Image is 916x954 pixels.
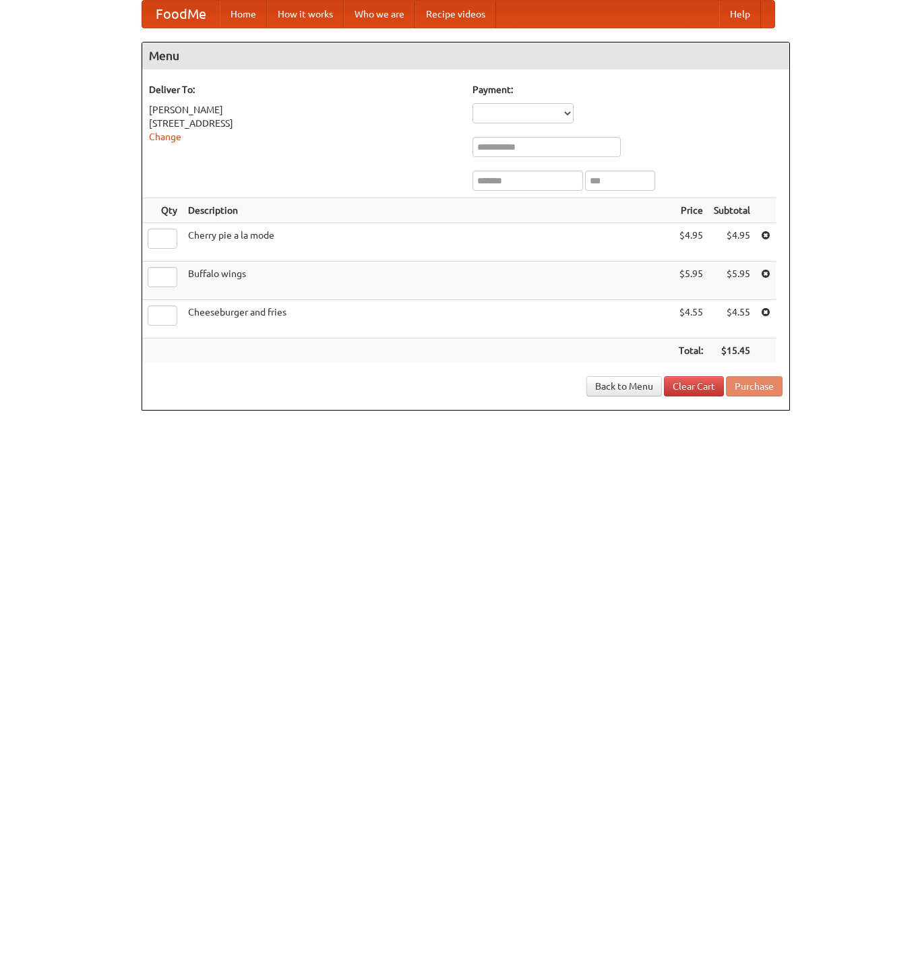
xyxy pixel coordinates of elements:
td: $4.55 [673,300,708,338]
th: Qty [142,198,183,223]
td: $4.55 [708,300,756,338]
a: How it works [267,1,344,28]
td: $4.95 [673,223,708,262]
div: [STREET_ADDRESS] [149,117,459,130]
a: FoodMe [142,1,220,28]
td: $5.95 [708,262,756,300]
td: $4.95 [708,223,756,262]
a: Clear Cart [664,376,724,396]
a: Recipe videos [415,1,496,28]
h5: Deliver To: [149,83,459,96]
th: Price [673,198,708,223]
h5: Payment: [472,83,783,96]
a: Who we are [344,1,415,28]
th: Total: [673,338,708,363]
th: Subtotal [708,198,756,223]
td: Cheeseburger and fries [183,300,673,338]
h4: Menu [142,42,789,69]
td: Buffalo wings [183,262,673,300]
th: Description [183,198,673,223]
button: Purchase [726,376,783,396]
a: Change [149,131,181,142]
a: Back to Menu [586,376,662,396]
td: Cherry pie a la mode [183,223,673,262]
th: $15.45 [708,338,756,363]
a: Help [719,1,761,28]
div: [PERSON_NAME] [149,103,459,117]
td: $5.95 [673,262,708,300]
a: Home [220,1,267,28]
